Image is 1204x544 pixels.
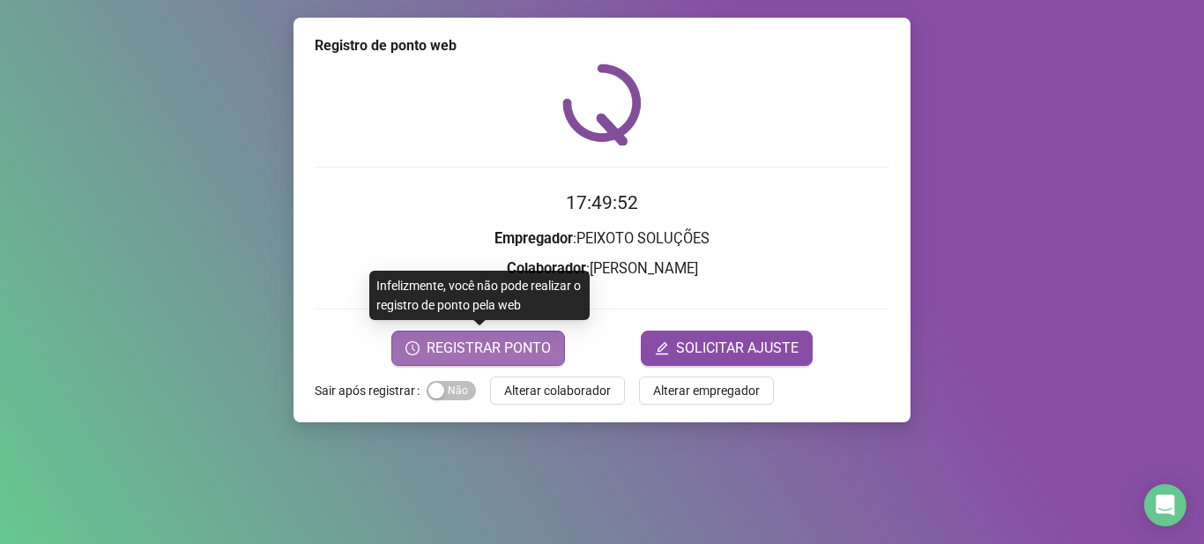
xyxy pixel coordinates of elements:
[315,376,427,405] label: Sair após registrar
[391,331,565,366] button: REGISTRAR PONTO
[655,341,669,355] span: edit
[507,260,586,277] strong: Colaborador
[639,376,774,405] button: Alterar empregador
[490,376,625,405] button: Alterar colaborador
[405,341,420,355] span: clock-circle
[562,63,642,145] img: QRPoint
[641,331,813,366] button: editSOLICITAR AJUSTE
[315,35,889,56] div: Registro de ponto web
[504,381,611,400] span: Alterar colaborador
[494,230,573,247] strong: Empregador
[566,192,638,213] time: 17:49:52
[1144,484,1186,526] div: Open Intercom Messenger
[653,381,760,400] span: Alterar empregador
[427,338,551,359] span: REGISTRAR PONTO
[676,338,799,359] span: SOLICITAR AJUSTE
[315,227,889,250] h3: : PEIXOTO SOLUÇÕES
[369,271,590,320] div: Infelizmente, você não pode realizar o registro de ponto pela web
[315,257,889,280] h3: : [PERSON_NAME]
